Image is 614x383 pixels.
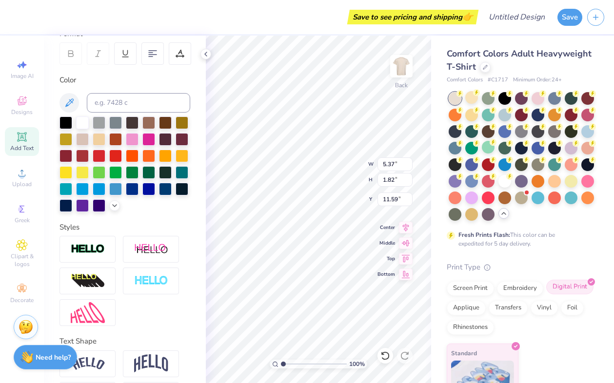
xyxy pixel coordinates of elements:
span: # C1717 [488,76,508,84]
span: Decorate [10,296,34,304]
span: Center [377,224,395,231]
input: e.g. 7428 c [87,93,190,113]
div: Print Type [447,262,594,273]
span: Minimum Order: 24 + [513,76,562,84]
strong: Need help? [36,353,71,362]
div: Text Shape [59,336,190,347]
div: Foil [561,301,584,315]
div: Styles [59,222,190,233]
span: Comfort Colors [447,76,483,84]
div: Save to see pricing and shipping [350,10,476,24]
span: Top [377,255,395,262]
span: Clipart & logos [5,252,39,268]
input: Untitled Design [481,7,553,27]
span: Bottom [377,271,395,278]
img: Shadow [134,243,168,255]
img: Arch [134,354,168,373]
span: Add Text [10,144,34,152]
img: Free Distort [71,302,105,323]
div: Vinyl [531,301,558,315]
div: Screen Print [447,281,494,296]
span: 100 % [349,360,365,368]
span: Greek [15,216,30,224]
div: This color can be expedited for 5 day delivery. [458,230,578,248]
img: Negative Space [134,275,168,287]
span: Upload [12,180,32,188]
span: 👉 [462,11,473,22]
div: Back [395,81,408,90]
div: Transfers [489,301,528,315]
span: Comfort Colors Adult Heavyweight T-Shirt [447,48,592,73]
img: Arc [71,357,105,370]
span: Standard [451,348,477,358]
div: Digital Print [546,280,594,294]
img: 3d Illusion [71,273,105,289]
button: Save [557,9,582,26]
img: Back [392,57,411,76]
div: Applique [447,301,486,315]
span: Designs [11,108,33,116]
span: Image AI [11,72,34,80]
div: Rhinestones [447,320,494,335]
img: Stroke [71,244,105,255]
div: Embroidery [497,281,543,296]
div: Color [59,75,190,86]
strong: Fresh Prints Flash: [458,231,510,239]
span: Middle [377,240,395,247]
